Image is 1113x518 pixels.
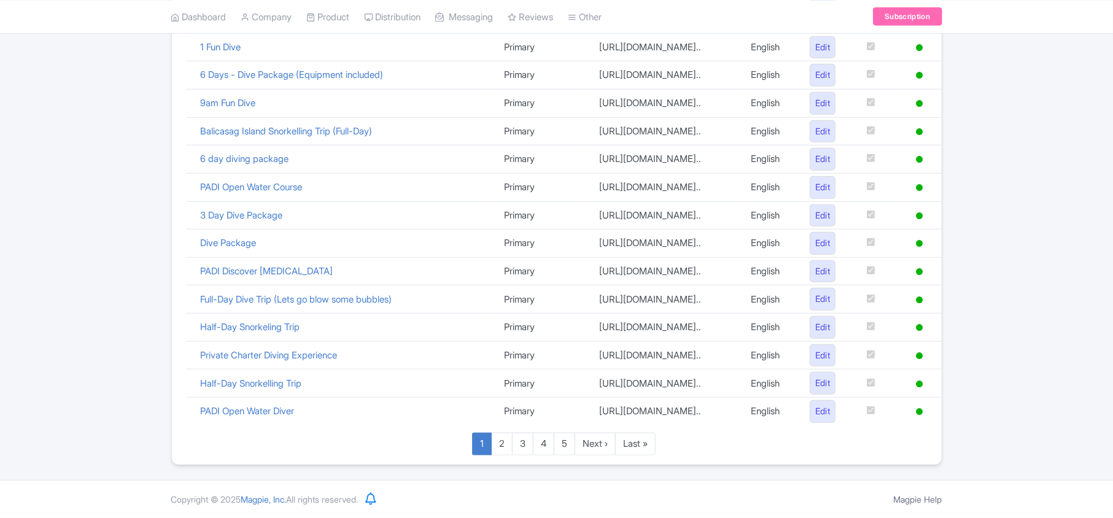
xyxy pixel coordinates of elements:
td: Primary [495,341,590,369]
td: English [742,341,801,369]
a: Edit [810,176,836,199]
td: English [742,314,801,342]
span: Magpie, Inc. [241,494,287,504]
td: [URL][DOMAIN_NAME].. [590,257,742,285]
a: 3 [512,433,533,455]
td: English [742,369,801,398]
td: [URL][DOMAIN_NAME].. [590,285,742,314]
a: 2 [491,433,513,455]
a: Private Charter Diving Experience [201,349,338,361]
td: English [742,285,801,314]
a: Dive Package [201,237,257,249]
a: Edit [810,232,836,255]
td: [URL][DOMAIN_NAME].. [590,398,742,425]
a: 1 [472,433,492,455]
td: English [742,230,801,258]
div: Copyright © 2025 All rights reserved. [164,493,366,506]
td: [URL][DOMAIN_NAME].. [590,230,742,258]
td: Primary [495,117,590,145]
td: English [742,145,801,174]
a: 3 Day Dive Package [201,209,283,221]
a: Edit [810,260,836,283]
a: Last » [615,433,656,455]
a: Edit [810,120,836,143]
td: [URL][DOMAIN_NAME].. [590,341,742,369]
a: Next › [575,433,616,455]
a: Full-Day Dive Trip (Lets go blow some bubbles) [201,293,392,305]
a: Edit [810,288,836,311]
td: English [742,89,801,117]
a: Subscription [873,7,942,26]
a: Magpie Help [894,494,942,504]
td: English [742,117,801,145]
td: Primary [495,398,590,425]
td: [URL][DOMAIN_NAME].. [590,201,742,230]
a: Edit [810,36,836,59]
td: Primary [495,61,590,90]
a: 9am Fun Dive [201,97,256,109]
a: 6 Days - Dive Package (Equipment included) [201,69,384,80]
td: English [742,61,801,90]
td: [URL][DOMAIN_NAME].. [590,117,742,145]
a: 6 day diving package [201,153,289,164]
a: Edit [810,372,836,395]
td: English [742,173,801,201]
a: Edit [810,344,836,367]
td: English [742,398,801,425]
td: Primary [495,314,590,342]
td: Primary [495,33,590,61]
a: PADI Open Water Course [201,181,303,193]
td: English [742,33,801,61]
td: [URL][DOMAIN_NAME].. [590,173,742,201]
td: Primary [495,230,590,258]
td: Primary [495,89,590,117]
td: Primary [495,201,590,230]
a: Edit [810,316,836,339]
a: Edit [810,64,836,87]
td: English [742,201,801,230]
a: 4 [533,433,554,455]
td: English [742,257,801,285]
a: Edit [810,92,836,115]
td: Primary [495,285,590,314]
td: [URL][DOMAIN_NAME].. [590,314,742,342]
a: Balicasag Island Snorkelling Trip (Full-Day) [201,125,373,137]
td: [URL][DOMAIN_NAME].. [590,89,742,117]
td: [URL][DOMAIN_NAME].. [590,33,742,61]
a: Edit [810,204,836,227]
a: 5 [554,433,575,455]
a: 1 Fun Dive [201,41,241,53]
a: PADI Discover [MEDICAL_DATA] [201,265,333,277]
td: [URL][DOMAIN_NAME].. [590,61,742,90]
a: Edit [810,400,836,423]
td: [URL][DOMAIN_NAME].. [590,145,742,174]
a: Half-Day Snorkelling Trip [201,377,302,389]
td: Primary [495,173,590,201]
td: Primary [495,369,590,398]
td: Primary [495,257,590,285]
td: [URL][DOMAIN_NAME].. [590,369,742,398]
a: Half-Day Snorkeling Trip [201,321,300,333]
a: PADI Open Water Diver [201,405,295,417]
a: Edit [810,148,836,171]
td: Primary [495,145,590,174]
